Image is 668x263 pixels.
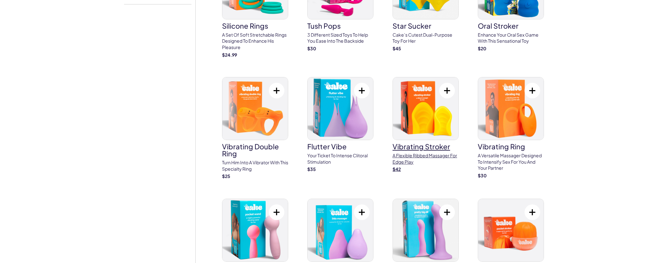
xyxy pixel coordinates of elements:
p: Turn him into a vibrator with this specialty ring [222,160,288,172]
a: vibrating double ringvibrating double ringTurn him into a vibrator with this specialty ring$25 [222,77,288,180]
p: 3 different sized toys to help you ease into the backside [307,32,373,44]
p: A versatile massager designed to Intensify sex for you and your partner [478,153,544,171]
h3: vibrating double ring [222,143,288,157]
strong: $ 20 [478,46,486,51]
img: pretty big dil [393,199,458,261]
strong: $ 30 [478,173,487,178]
h3: silicone rings [222,22,288,29]
p: Enhance your oral sex game with this sensational toy [478,32,544,44]
strong: $ 30 [307,46,316,51]
img: vibrating double ring [222,77,288,140]
img: little massager [308,199,373,261]
strong: $ 35 [307,166,316,172]
p: A flexible ribbed massager for Edge play [393,153,459,165]
img: vibrating stroker [393,77,458,140]
h3: flutter vibe [307,143,373,150]
img: pocket stroker [478,199,544,261]
p: Your ticket to intense clitoral stimulation [307,153,373,165]
img: vibrating ring [478,77,544,140]
h3: vibrating stroker [393,143,459,150]
strong: $ 42 [393,166,401,172]
img: flutter vibe [308,77,373,140]
strong: $ 45 [393,46,401,51]
p: A set of soft stretchable rings designed to enhance his pleasure [222,32,288,51]
a: vibrating ringvibrating ringA versatile massager designed to Intensify sex for you and your partn... [478,77,544,179]
h3: vibrating ring [478,143,544,150]
h3: oral stroker [478,22,544,29]
a: vibrating strokervibrating strokerA flexible ribbed massager for Edge play$42 [393,77,459,173]
p: Cake’s cutest dual-purpose toy for her [393,32,459,44]
a: flutter vibeflutter vibeYour ticket to intense clitoral stimulation$35 [307,77,373,173]
h3: star sucker [393,22,459,29]
img: pocket wand [222,199,288,261]
h3: tush pops [307,22,373,29]
strong: $ 24.99 [222,52,237,58]
strong: $ 25 [222,173,230,179]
